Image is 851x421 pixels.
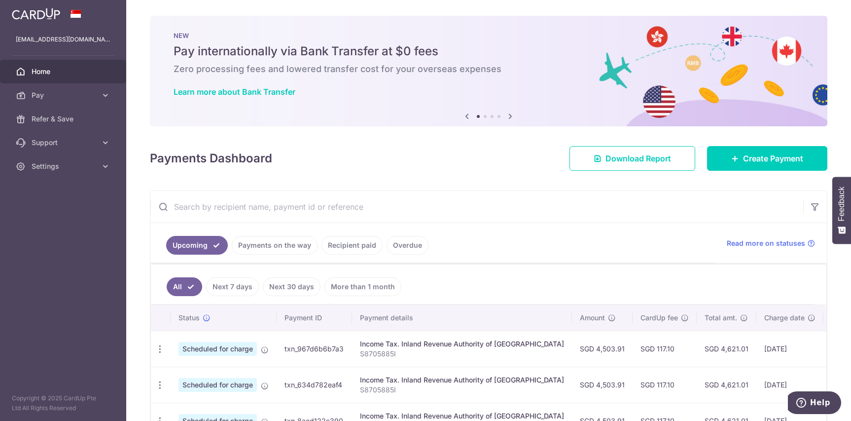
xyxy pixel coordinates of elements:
a: Learn more about Bank Transfer [174,87,295,97]
img: CardUp [12,8,60,20]
a: All [167,277,202,296]
span: CardUp fee [640,313,678,323]
span: Charge date [764,313,805,323]
span: Create Payment [743,153,803,164]
a: Payments on the way [232,236,318,255]
img: Bank transfer banner [150,16,827,126]
a: Next 30 days [263,277,320,296]
p: S8705885I [360,385,564,395]
td: SGD 4,621.01 [697,367,756,403]
p: S8705885I [360,349,564,359]
span: Download Report [605,153,671,164]
td: [DATE] [756,367,823,403]
td: SGD 4,503.91 [572,331,633,367]
td: [DATE] [756,331,823,367]
a: Create Payment [707,146,827,171]
span: Feedback [837,187,846,221]
span: Refer & Save [32,114,97,124]
div: Income Tax. Inland Revenue Authority of [GEOGRAPHIC_DATA] [360,375,564,385]
iframe: Opens a widget where you can find more information [788,391,841,416]
a: Upcoming [166,236,228,255]
p: [EMAIL_ADDRESS][DOMAIN_NAME] [16,35,110,44]
a: Recipient paid [321,236,383,255]
td: SGD 4,503.91 [572,367,633,403]
a: More than 1 month [324,277,401,296]
button: Feedback - Show survey [832,177,851,244]
div: Income Tax. Inland Revenue Authority of [GEOGRAPHIC_DATA] [360,339,564,349]
span: Total amt. [705,313,737,323]
th: Payment ID [277,305,352,331]
span: Settings [32,161,97,171]
span: Amount [580,313,605,323]
span: Read more on statuses [727,238,805,248]
a: Read more on statuses [727,238,815,248]
h4: Payments Dashboard [150,150,272,167]
span: Scheduled for charge [178,342,257,356]
span: Support [32,138,97,148]
input: Search by recipient name, payment id or reference [150,191,803,223]
span: Scheduled for charge [178,378,257,392]
h6: Zero processing fees and lowered transfer cost for your overseas expenses [174,63,804,75]
td: SGD 4,621.01 [697,331,756,367]
td: txn_967d6b6b7a3 [277,331,352,367]
p: NEW [174,32,804,39]
td: SGD 117.10 [633,367,697,403]
td: SGD 117.10 [633,331,697,367]
h5: Pay internationally via Bank Transfer at $0 fees [174,43,804,59]
th: Payment details [352,305,572,331]
a: Overdue [387,236,428,255]
div: Income Tax. Inland Revenue Authority of [GEOGRAPHIC_DATA] [360,411,564,421]
span: Pay [32,90,97,100]
a: Next 7 days [206,277,259,296]
a: Download Report [569,146,695,171]
span: Status [178,313,200,323]
span: Home [32,67,97,77]
td: txn_634d782eaf4 [277,367,352,403]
